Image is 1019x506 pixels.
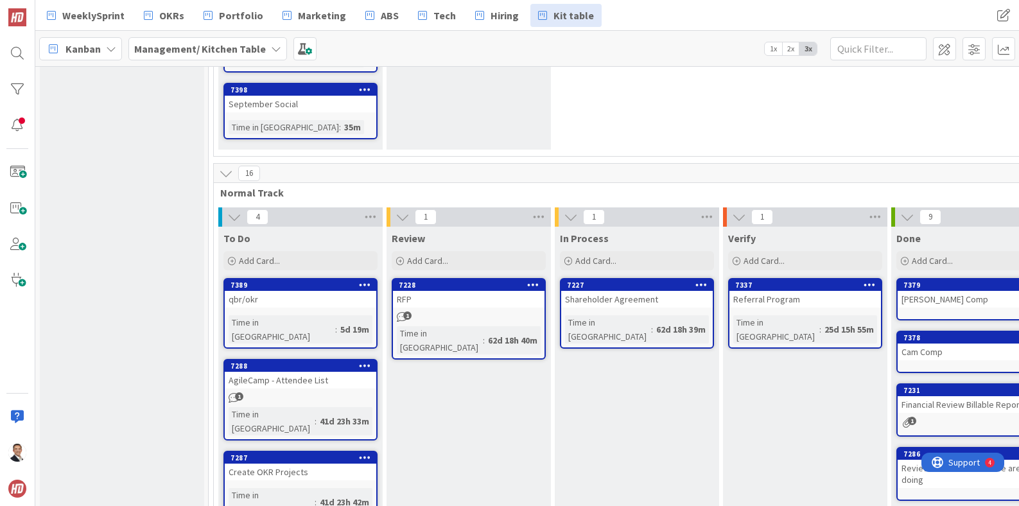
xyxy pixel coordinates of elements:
[225,464,376,480] div: Create OKR Projects
[315,414,317,428] span: :
[392,232,425,245] span: Review
[225,279,376,308] div: 7389qbr/okr
[485,333,541,347] div: 62d 18h 40m
[223,232,250,245] span: To Do
[8,8,26,26] img: Visit kanbanzone.com
[393,279,544,291] div: 7228
[561,279,713,291] div: 7227
[8,480,26,498] img: avatar
[235,392,243,401] span: 1
[231,362,376,371] div: 7288
[223,278,378,349] a: 7389qbr/okrTime in [GEOGRAPHIC_DATA]:5d 19m
[403,311,412,320] span: 1
[8,444,26,462] img: SL
[225,84,376,112] div: 7398September Social
[27,2,58,17] span: Support
[912,255,953,266] span: Add Card...
[410,4,464,27] a: Tech
[567,281,713,290] div: 7227
[553,8,594,23] span: Kit table
[238,166,260,181] span: 16
[651,322,653,336] span: :
[225,360,376,372] div: 7288
[744,255,785,266] span: Add Card...
[728,278,882,349] a: 7337Referral ProgramTime in [GEOGRAPHIC_DATA]:25d 15h 55m
[560,278,714,349] a: 7227Shareholder AgreementTime in [GEOGRAPHIC_DATA]:62d 18h 39m
[65,41,101,57] span: Kanban
[275,4,354,27] a: Marketing
[229,407,315,435] div: Time in [GEOGRAPHIC_DATA]
[728,232,756,245] span: Verify
[821,322,877,336] div: 25d 15h 55m
[339,120,341,134] span: :
[223,83,378,139] a: 7398September SocialTime in [GEOGRAPHIC_DATA]:35m
[397,326,483,354] div: Time in [GEOGRAPHIC_DATA]
[341,120,364,134] div: 35m
[392,278,546,360] a: 7228RFPTime in [GEOGRAPHIC_DATA]:62d 18h 40m
[229,315,335,344] div: Time in [GEOGRAPHIC_DATA]
[39,4,132,27] a: WeeklySprint
[298,8,346,23] span: Marketing
[799,42,817,55] span: 3x
[561,291,713,308] div: Shareholder Agreement
[393,291,544,308] div: RFP
[908,417,916,425] span: 1
[231,453,376,462] div: 7287
[560,232,609,245] span: In Process
[225,96,376,112] div: September Social
[337,322,372,336] div: 5d 19m
[159,8,184,23] span: OKRs
[530,4,602,27] a: Kit table
[751,209,773,225] span: 1
[575,255,616,266] span: Add Card...
[407,255,448,266] span: Add Card...
[919,209,941,225] span: 9
[223,359,378,441] a: 7288AgileCamp - Attendee ListTime in [GEOGRAPHIC_DATA]:41d 23h 33m
[219,8,263,23] span: Portfolio
[733,315,819,344] div: Time in [GEOGRAPHIC_DATA]
[381,8,399,23] span: ABS
[358,4,406,27] a: ABS
[729,279,881,308] div: 7337Referral Program
[231,85,376,94] div: 7398
[399,281,544,290] div: 7228
[819,322,821,336] span: :
[565,315,651,344] div: Time in [GEOGRAPHIC_DATA]
[491,8,519,23] span: Hiring
[393,279,544,308] div: 7228RFP
[433,8,456,23] span: Tech
[247,209,268,225] span: 4
[729,279,881,291] div: 7337
[317,414,372,428] div: 41d 23h 33m
[896,232,921,245] span: Done
[483,333,485,347] span: :
[225,360,376,388] div: 7288AgileCamp - Attendee List
[231,281,376,290] div: 7389
[735,281,881,290] div: 7337
[229,120,339,134] div: Time in [GEOGRAPHIC_DATA]
[583,209,605,225] span: 1
[239,255,280,266] span: Add Card...
[467,4,527,27] a: Hiring
[62,8,125,23] span: WeeklySprint
[335,322,337,336] span: :
[196,4,271,27] a: Portfolio
[225,452,376,480] div: 7287Create OKR Projects
[136,4,192,27] a: OKRs
[67,5,70,15] div: 4
[225,291,376,308] div: qbr/okr
[225,452,376,464] div: 7287
[225,84,376,96] div: 7398
[561,279,713,308] div: 7227Shareholder Agreement
[830,37,927,60] input: Quick Filter...
[653,322,709,336] div: 62d 18h 39m
[765,42,782,55] span: 1x
[729,291,881,308] div: Referral Program
[225,372,376,388] div: AgileCamp - Attendee List
[782,42,799,55] span: 2x
[415,209,437,225] span: 1
[134,42,266,55] b: Management/ Kitchen Table
[225,279,376,291] div: 7389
